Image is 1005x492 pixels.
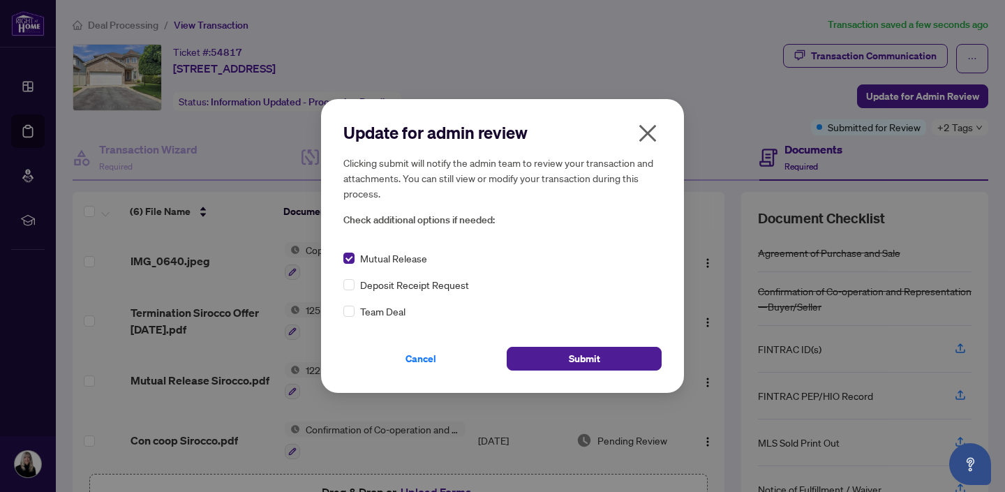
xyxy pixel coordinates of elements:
span: close [636,122,659,144]
h5: Clicking submit will notify the admin team to review your transaction and attachments. You can st... [343,155,662,201]
span: Check additional options if needed: [343,212,662,228]
button: Open asap [949,443,991,485]
button: Submit [507,347,662,371]
button: Cancel [343,347,498,371]
span: Team Deal [360,304,405,319]
span: Deposit Receipt Request [360,277,469,292]
h2: Update for admin review [343,121,662,144]
span: Cancel [405,348,436,370]
span: Submit [569,348,600,370]
span: Mutual Release [360,251,427,266]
